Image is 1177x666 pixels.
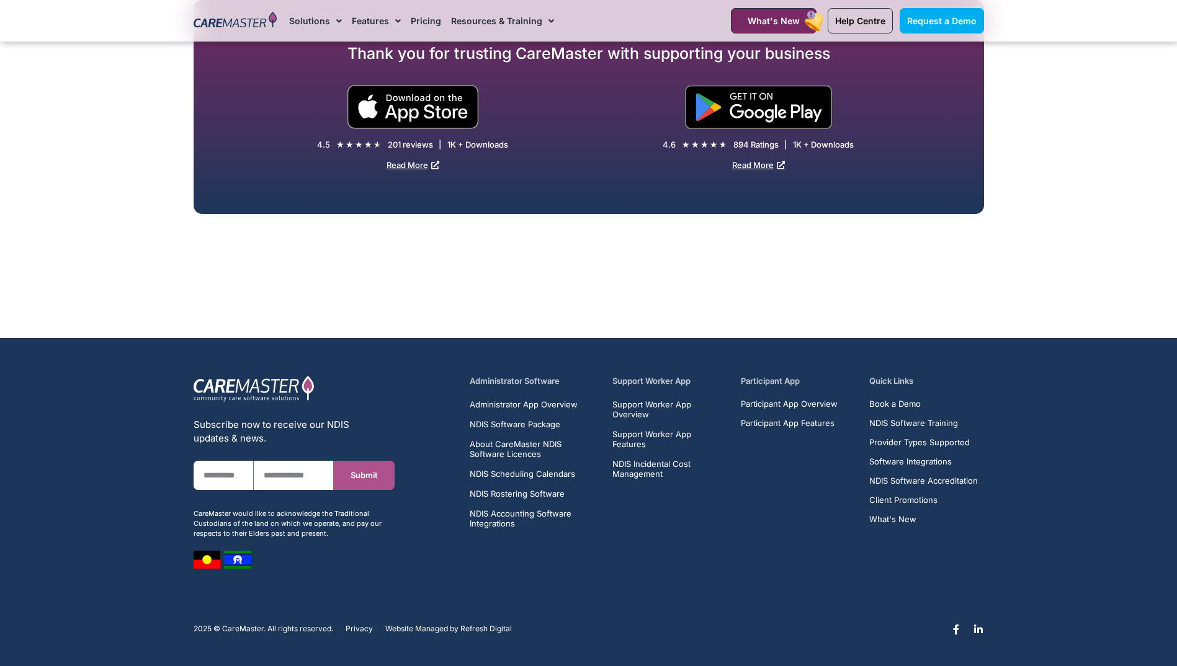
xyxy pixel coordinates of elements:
[224,551,251,569] img: image 8
[460,624,512,633] a: Refresh Digital
[194,375,315,402] img: CareMaster Logo Part
[741,419,835,428] span: Participant App Features
[470,489,565,499] span: NDIS Rostering Software
[869,375,983,387] h5: Quick Links
[612,459,727,479] a: NDIS Incidental Cost Management
[869,419,978,428] a: NDIS Software Training
[470,375,598,387] h5: Administrator Software
[470,469,575,479] span: NDIS Scheduling Calendars
[470,439,598,459] a: About CareMaster NDIS Software Licences
[470,419,560,429] span: NDIS Software Package
[317,140,330,150] div: 4.5
[612,429,727,449] a: Support Worker App Features
[194,12,277,30] img: CareMaster Logo
[194,43,984,63] div: Thank you for trusting CareMaster with supporting your business
[364,138,372,151] i: ★
[748,16,800,26] span: What's New
[869,457,952,466] span: Software Integrations
[682,138,727,151] div: 4.6/5
[869,495,978,505] a: Client Promotions
[470,469,598,479] a: NDIS Scheduling Calendars
[691,138,699,151] i: ★
[741,419,838,428] a: Participant App Features
[347,85,479,129] img: small black download on the apple app store button.
[869,438,978,447] a: Provider Types Supported
[612,399,727,419] a: Support Worker App Overview
[869,399,921,409] span: Book a Demo
[346,138,354,151] i: ★
[869,438,970,447] span: Provider Types Supported
[194,624,333,633] p: 2025 © CareMaster. All rights reserved.
[612,375,727,387] h5: Support Worker App
[731,8,817,33] a: What's New
[334,461,394,490] button: Submit
[900,8,984,33] a: Request a Demo
[194,418,395,445] div: Subscribe now to receive our NDIS updates & news.
[355,138,363,151] i: ★
[835,16,885,26] span: Help Centre
[336,138,382,151] div: 4.5/5
[732,160,785,170] a: Read More
[385,624,459,633] span: Website Managed by
[470,508,598,528] a: NDIS Accounting Software Integrations
[682,138,690,151] i: ★
[869,515,978,524] a: What's New
[869,419,958,428] span: NDIS Software Training
[388,140,508,150] div: 201 reviews | 1K + Downloads
[869,399,978,409] a: Book a Demo
[907,16,977,26] span: Request a Demo
[470,399,598,409] a: Administrator App Overview
[869,515,916,524] span: What's New
[719,138,727,151] i: ★
[194,551,220,569] img: image 7
[828,8,893,33] a: Help Centre
[700,138,709,151] i: ★
[710,138,718,151] i: ★
[685,86,832,129] img: "Get is on" Black Google play button.
[869,476,978,486] a: NDIS Software Accreditation
[869,457,978,466] a: Software Integrations
[741,375,855,387] h5: Participant App
[470,489,598,499] a: NDIS Rostering Software
[336,138,344,151] i: ★
[663,140,676,150] div: 4.6
[470,419,598,429] a: NDIS Software Package
[470,399,578,409] span: Administrator App Overview
[741,399,838,409] a: Participant App Overview
[346,624,373,633] a: Privacy
[869,495,938,505] span: Client Promotions
[374,138,382,151] i: ★
[351,471,378,480] span: Submit
[194,508,395,538] div: CareMaster would like to acknowledge the Traditional Custodians of the land on which we operate, ...
[733,140,854,150] div: 894 Ratings | 1K + Downloads
[387,160,439,170] a: Read More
